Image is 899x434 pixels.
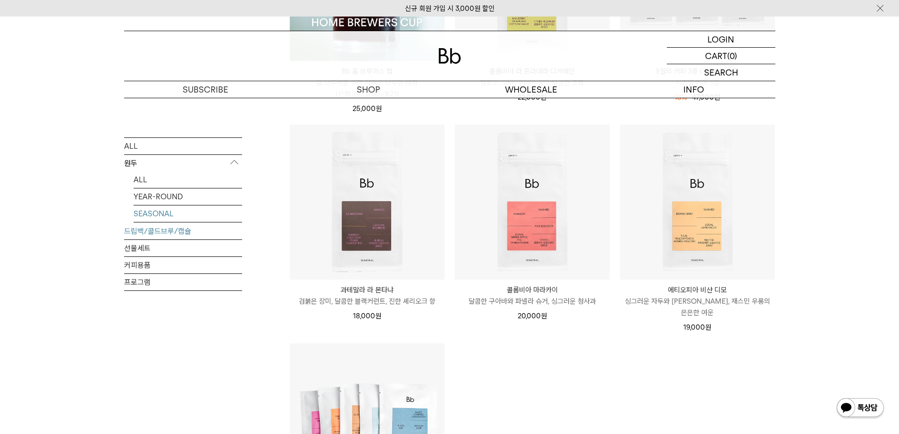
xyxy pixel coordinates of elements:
a: 선물세트 [124,239,242,256]
p: CART [705,48,727,64]
a: 신규 회원 가입 시 3,000원 할인 [405,4,495,13]
span: 원 [541,312,547,320]
p: SEARCH [704,64,738,81]
span: 원 [375,312,381,320]
p: 과테말라 라 몬타냐 [290,284,445,296]
a: 프로그램 [124,273,242,290]
img: 에티오피아 비샨 디모 [620,125,775,280]
img: 콜롬비아 마라카이 [455,125,610,280]
span: 22,000 [518,93,546,102]
a: 과테말라 라 몬타냐 검붉은 장미, 달콤한 블랙커런트, 진한 셰리오크 향 [290,284,445,307]
img: 로고 [438,48,461,64]
span: 18,000 [353,312,381,320]
a: 콜롬비아 마라카이 달콤한 구아바와 파넬라 슈거, 싱그러운 청사과 [455,284,610,307]
a: SHOP [287,81,450,98]
span: 원 [714,93,720,102]
p: 싱그러운 자두와 [PERSON_NAME], 재스민 우롱의 은은한 여운 [620,296,775,318]
span: 19,000 [683,323,711,332]
a: CART (0) [667,48,775,64]
a: ALL [134,171,242,187]
p: 원두 [124,154,242,171]
p: WHOLESALE [450,81,613,98]
span: 원 [705,323,711,332]
a: 드립백/콜드브루/캡슐 [124,222,242,239]
p: LOGIN [707,31,734,47]
span: 47,000 [692,93,720,102]
a: YEAR-ROUND [134,188,242,204]
span: 원 [376,104,382,113]
p: 달콤한 구아바와 파넬라 슈거, 싱그러운 청사과 [455,296,610,307]
a: 에티오피아 비샨 디모 싱그러운 자두와 [PERSON_NAME], 재스민 우롱의 은은한 여운 [620,284,775,318]
a: SEASONAL [134,205,242,221]
a: LOGIN [667,31,775,48]
p: 검붉은 장미, 달콤한 블랙커런트, 진한 셰리오크 향 [290,296,445,307]
img: 카카오톡 채널 1:1 채팅 버튼 [836,397,885,420]
p: 에티오피아 비샨 디모 [620,284,775,296]
a: SUBSCRIBE [124,81,287,98]
span: 원 [540,93,546,102]
p: 콜롬비아 마라카이 [455,284,610,296]
img: 과테말라 라 몬타냐 [290,125,445,280]
span: 25,000 [353,104,382,113]
a: ALL [124,137,242,154]
p: (0) [727,48,737,64]
p: INFO [613,81,775,98]
span: 20,000 [518,312,547,320]
a: 커피용품 [124,256,242,273]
